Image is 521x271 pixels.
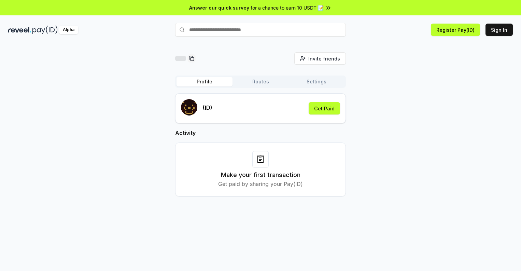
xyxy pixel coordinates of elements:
[8,26,31,34] img: reveel_dark
[308,55,340,62] span: Invite friends
[203,104,212,112] p: (ID)
[221,170,300,180] h3: Make your first transaction
[485,24,513,36] button: Sign In
[189,4,249,11] span: Answer our quick survey
[288,77,344,86] button: Settings
[59,26,78,34] div: Alpha
[233,77,288,86] button: Routes
[431,24,480,36] button: Register Pay(ID)
[251,4,324,11] span: for a chance to earn 10 USDT 📝
[309,102,340,114] button: Get Paid
[177,77,233,86] button: Profile
[32,26,58,34] img: pay_id
[218,180,303,188] p: Get paid by sharing your Pay(ID)
[175,129,346,137] h2: Activity
[294,52,346,65] button: Invite friends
